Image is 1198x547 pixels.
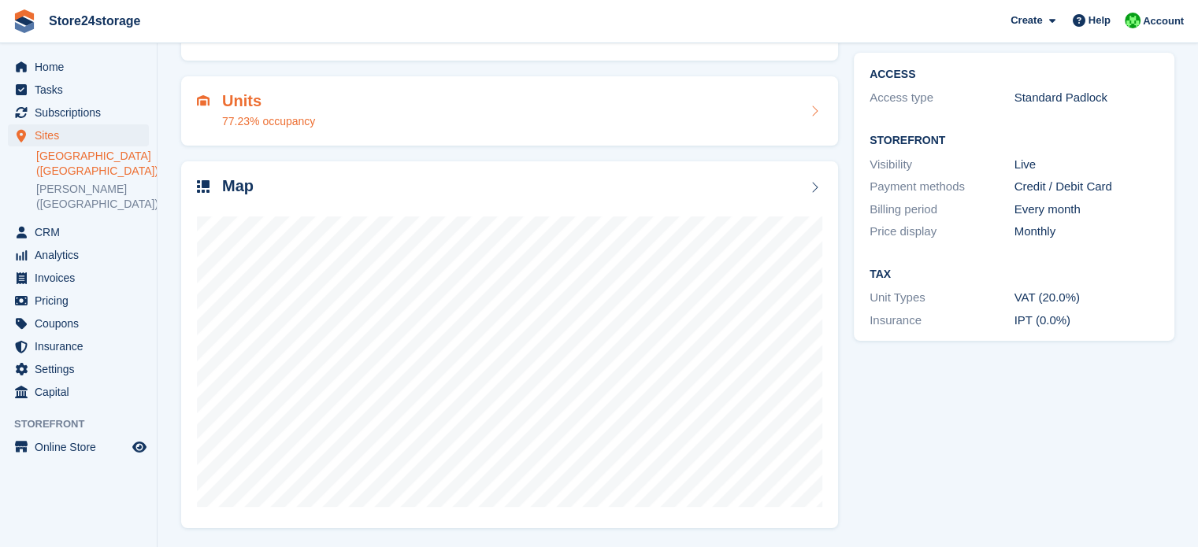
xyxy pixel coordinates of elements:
a: menu [8,79,149,101]
div: Credit / Debit Card [1014,178,1159,196]
h2: Tax [870,268,1159,281]
span: Insurance [35,335,129,357]
img: unit-icn-7be61d7bf1b0ce9d3e12c5938cc71ed9869f7b940bace4675aadf7bd6d80202e.svg [197,95,210,106]
span: Capital [35,381,129,403]
span: Create [1011,13,1042,28]
a: menu [8,312,149,334]
a: menu [8,358,149,380]
span: Home [35,56,129,78]
img: stora-icon-8386f47178a22dfd0bd8f6a31ec36ba5ce8667c1dd55bd0f319d3a0aa187defe.svg [13,9,36,33]
a: menu [8,124,149,146]
h2: ACCESS [870,68,1159,81]
span: Settings [35,358,129,380]
a: menu [8,56,149,78]
div: VAT (20.0%) [1014,289,1159,307]
span: CRM [35,221,129,243]
div: Unit Types [870,289,1014,307]
div: Billing period [870,201,1014,219]
a: Preview store [130,438,149,456]
span: Analytics [35,244,129,266]
img: Tracy Harper [1125,13,1141,28]
a: menu [8,267,149,289]
a: Map [181,161,838,529]
div: IPT (0.0%) [1014,312,1159,330]
span: Coupons [35,312,129,334]
span: Invoices [35,267,129,289]
a: [PERSON_NAME] ([GEOGRAPHIC_DATA]) [36,182,149,212]
span: Help [1089,13,1111,28]
div: Standard Padlock [1014,89,1159,107]
a: menu [8,335,149,357]
div: Monthly [1014,223,1159,241]
a: Units 77.23% occupancy [181,76,838,146]
span: Online Store [35,436,129,458]
a: menu [8,290,149,312]
div: Price display [870,223,1014,241]
h2: Storefront [870,135,1159,147]
div: Payment methods [870,178,1014,196]
a: menu [8,221,149,243]
a: menu [8,102,149,124]
h2: Map [222,177,254,195]
a: menu [8,381,149,403]
div: 77.23% occupancy [222,113,315,130]
span: Pricing [35,290,129,312]
div: Live [1014,156,1159,174]
a: Store24storage [43,8,147,34]
div: Visibility [870,156,1014,174]
span: Account [1143,13,1184,29]
div: Every month [1014,201,1159,219]
span: Subscriptions [35,102,129,124]
img: map-icn-33ee37083ee616e46c38cad1a60f524a97daa1e2b2c8c0bc3eb3415660979fc1.svg [197,180,210,193]
span: Sites [35,124,129,146]
a: menu [8,436,149,458]
div: Insurance [870,312,1014,330]
a: [GEOGRAPHIC_DATA] ([GEOGRAPHIC_DATA]) [36,149,149,179]
h2: Units [222,92,315,110]
span: Tasks [35,79,129,101]
span: Storefront [14,416,157,432]
div: Access type [870,89,1014,107]
a: menu [8,244,149,266]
